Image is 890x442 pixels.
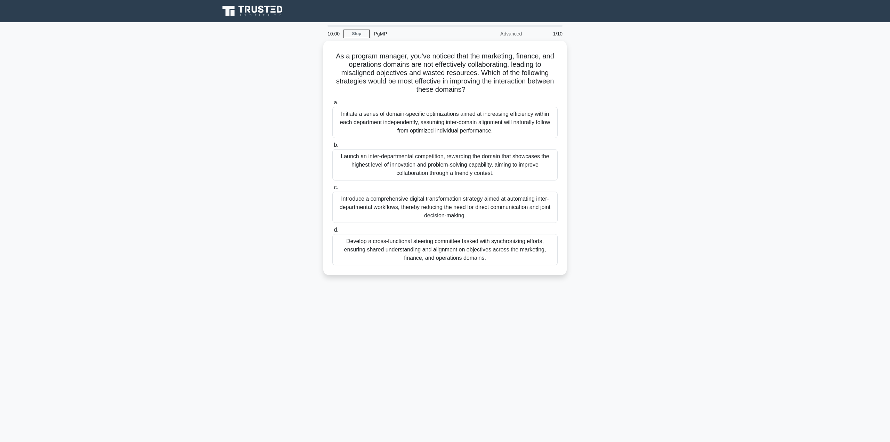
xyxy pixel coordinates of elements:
div: Introduce a comprehensive digital transformation strategy aimed at automating inter-departmental ... [332,192,558,223]
span: d. [334,227,338,233]
div: Advanced [465,27,526,41]
div: Initiate a series of domain-specific optimizations aimed at increasing efficiency within each dep... [332,107,558,138]
span: a. [334,99,338,105]
div: Develop a cross-functional steering committee tasked with synchronizing efforts, ensuring shared ... [332,234,558,265]
div: 1/10 [526,27,567,41]
div: Launch an inter-departmental competition, rewarding the domain that showcases the highest level o... [332,149,558,180]
span: c. [334,184,338,190]
a: Stop [343,30,370,38]
div: PgMP [370,27,465,41]
h5: As a program manager, you've noticed that the marketing, finance, and operations domains are not ... [332,52,558,94]
span: b. [334,142,338,148]
div: 10:00 [323,27,343,41]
